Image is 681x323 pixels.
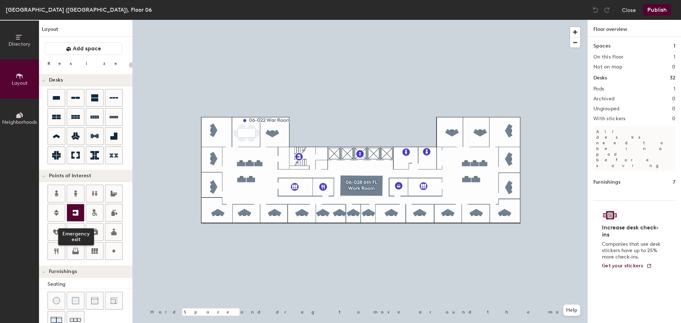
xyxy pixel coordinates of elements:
[48,292,65,310] button: Stool
[593,64,622,70] h2: Not on map
[593,86,604,92] h2: Pods
[48,61,126,66] div: Resize
[672,106,675,112] h2: 0
[672,96,675,102] h2: 0
[670,74,675,82] h1: 32
[48,280,132,288] div: Seating
[49,269,77,274] span: Furnishings
[603,6,610,13] img: Redo
[6,5,152,14] div: [GEOGRAPHIC_DATA] ([GEOGRAPHIC_DATA]), Floor 06
[105,292,123,310] button: Couch (corner)
[602,241,663,260] p: Companies that use desk stickers have up to 25% more check-ins.
[49,77,63,83] span: Desks
[2,119,37,125] span: Neighborhoods
[592,6,599,13] img: Undo
[49,173,91,179] span: Points of Interest
[602,263,652,269] a: Get your stickers
[673,178,675,186] h1: 7
[593,96,614,102] h2: Archived
[602,209,618,221] img: Sticker logo
[602,224,663,238] h4: Increase desk check-ins
[672,116,675,122] h2: 0
[672,64,675,70] h2: 0
[593,74,607,82] h1: Desks
[67,292,84,310] button: Cushion
[593,106,620,112] h2: Ungrouped
[110,297,117,304] img: Couch (corner)
[86,292,104,310] button: Couch (middle)
[563,305,580,316] button: Help
[593,116,626,122] h2: With stickers
[72,297,79,304] img: Cushion
[593,42,610,50] h1: Spaces
[39,26,132,37] h1: Layout
[12,80,28,86] span: Layout
[67,204,84,222] button: Emergency exit
[588,20,681,37] h1: Floor overview
[622,4,636,16] button: Close
[73,45,101,52] span: Add space
[45,42,122,55] button: Add space
[643,4,671,16] button: Publish
[674,42,675,50] h1: 1
[9,41,31,47] span: Directory
[602,263,643,269] span: Get your stickers
[91,297,98,304] img: Couch (middle)
[674,86,675,92] h2: 1
[593,126,675,171] p: All desks need to be in a pod before saving
[593,178,620,186] h1: Furnishings
[593,54,624,60] h2: On this floor
[674,54,675,60] h2: 1
[53,297,60,304] img: Stool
